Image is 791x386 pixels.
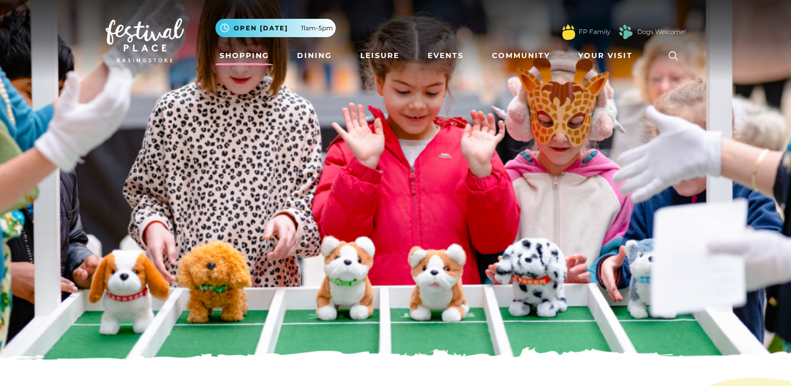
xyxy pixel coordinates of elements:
[423,46,468,65] a: Events
[215,46,273,65] a: Shopping
[488,46,554,65] a: Community
[293,46,336,65] a: Dining
[356,46,404,65] a: Leisure
[234,24,288,33] span: Open [DATE]
[637,27,686,37] a: Dogs Welcome!
[574,46,642,65] a: Your Visit
[301,24,333,33] span: 11am-5pm
[578,50,633,61] span: Your Visit
[106,18,184,62] img: Festival Place Logo
[579,27,610,37] a: FP Family
[215,19,336,37] button: Open [DATE] 11am-5pm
